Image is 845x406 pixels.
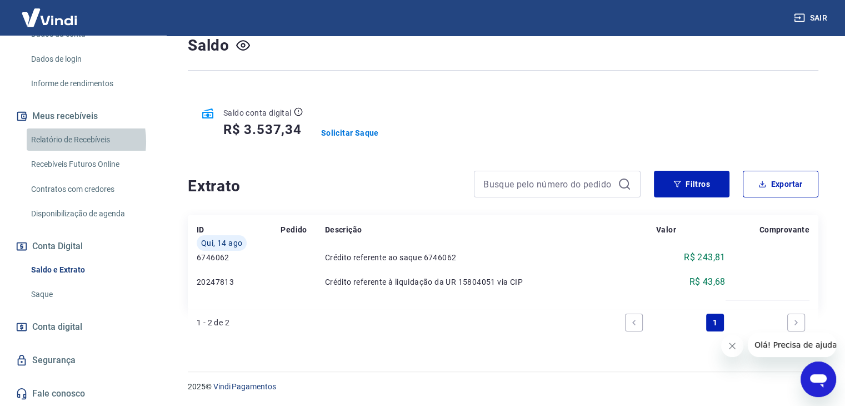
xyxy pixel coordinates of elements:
iframe: Botão para abrir a janela de mensagens [801,362,836,397]
p: Pedido [281,224,307,235]
a: Relatório de Recebíveis [27,128,153,151]
a: Informe de rendimentos [27,72,153,95]
p: Descrição [325,224,362,235]
a: Page 1 is your current page [706,314,724,331]
ul: Pagination [621,309,809,336]
a: Dados de login [27,48,153,71]
p: R$ 43,68 [689,275,725,289]
span: Conta digital [32,319,82,335]
button: Filtros [654,171,729,197]
button: Sair [792,8,832,28]
a: Fale conosco [13,382,153,406]
a: Disponibilização de agenda [27,202,153,225]
h5: R$ 3.537,34 [223,121,302,138]
a: Conta digital [13,315,153,339]
p: 6746062 [197,252,281,263]
a: Saldo e Extrato [27,259,153,281]
p: Crédito referente à liquidação da UR 15804051 via CIP [325,276,656,288]
span: Olá! Precisa de ajuda? [7,8,93,17]
p: ID [197,224,204,235]
iframe: Mensagem da empresa [748,333,836,357]
a: Recebíveis Futuros Online [27,153,153,176]
p: Valor [656,224,676,235]
a: Previous page [625,314,643,331]
p: Crédito referente ao saque 6746062 [325,252,656,263]
h4: Saldo [188,34,229,57]
p: 2025 © [188,381,818,393]
input: Busque pelo número do pedido [483,176,613,192]
button: Exportar [743,171,818,197]
button: Conta Digital [13,234,153,259]
span: Qui, 14 ago [201,237,242,249]
p: R$ 243,81 [684,251,726,264]
a: Segurança [13,348,153,373]
p: Comprovante [759,224,809,235]
a: Next page [787,314,805,331]
img: Vindi [13,1,86,34]
a: Contratos com credores [27,178,153,201]
p: 1 - 2 de 2 [197,317,229,328]
p: 20247813 [197,276,281,288]
button: Meus recebíveis [13,104,153,128]
h4: Extrato [188,175,461,197]
a: Saque [27,283,153,306]
iframe: Fechar mensagem [721,335,743,357]
a: Solicitar Saque [321,127,379,138]
p: Saldo conta digital [223,107,292,118]
a: Vindi Pagamentos [213,382,276,391]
